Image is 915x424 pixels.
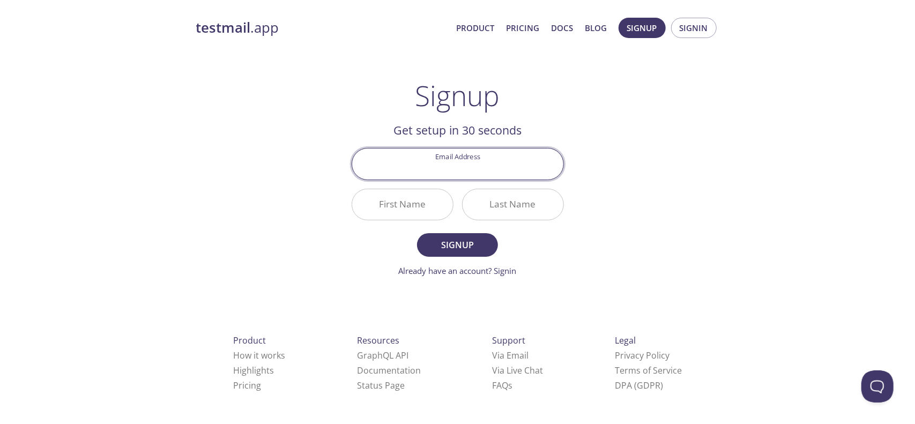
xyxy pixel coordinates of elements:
[615,334,636,346] span: Legal
[627,21,657,35] span: Signup
[429,237,486,252] span: Signup
[861,370,894,403] iframe: Help Scout Beacon - Open
[233,380,261,391] a: Pricing
[196,18,251,37] strong: testmail
[399,265,517,276] a: Already have an account? Signin
[417,233,497,257] button: Signup
[492,365,543,376] a: Via Live Chat
[233,334,266,346] span: Product
[615,349,669,361] a: Privacy Policy
[492,334,525,346] span: Support
[357,365,421,376] a: Documentation
[357,334,399,346] span: Resources
[357,380,405,391] a: Status Page
[615,365,682,376] a: Terms of Service
[492,349,529,361] a: Via Email
[492,380,512,391] a: FAQ
[615,380,663,391] a: DPA (GDPR)
[457,21,495,35] a: Product
[233,349,285,361] a: How it works
[507,21,540,35] a: Pricing
[552,21,574,35] a: Docs
[352,121,564,139] h2: Get setup in 30 seconds
[415,79,500,111] h1: Signup
[357,349,408,361] a: GraphQL API
[680,21,708,35] span: Signin
[671,18,717,38] button: Signin
[233,365,274,376] a: Highlights
[508,380,512,391] span: s
[196,19,448,37] a: testmail.app
[585,21,607,35] a: Blog
[619,18,666,38] button: Signup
